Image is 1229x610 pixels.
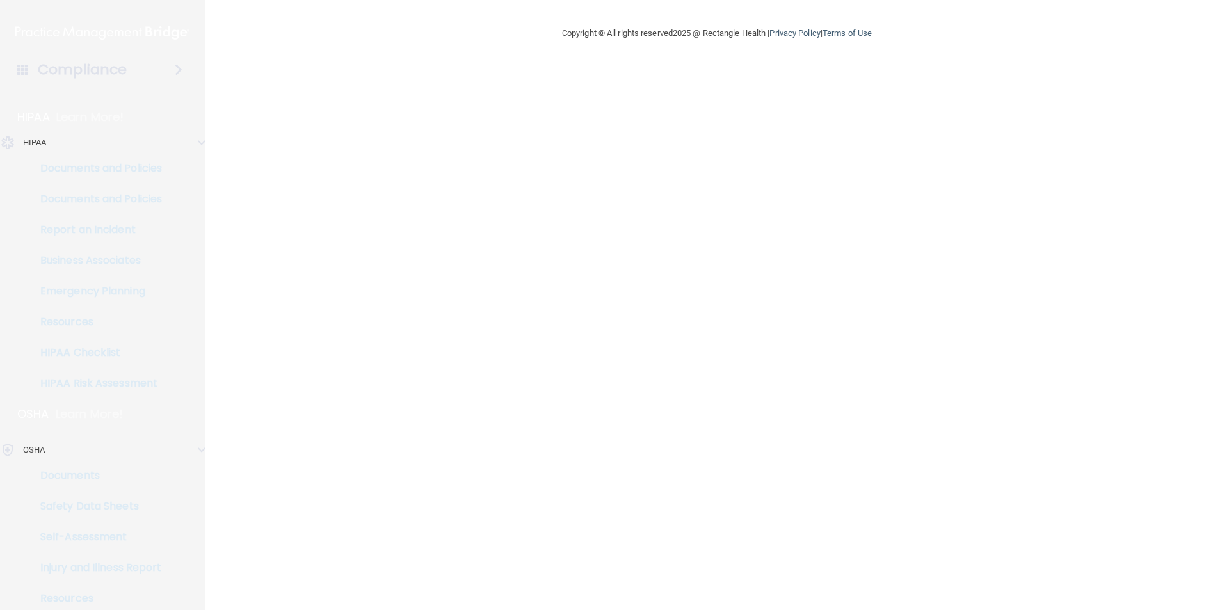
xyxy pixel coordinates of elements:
[17,109,50,125] p: HIPAA
[8,469,183,482] p: Documents
[483,13,951,54] div: Copyright © All rights reserved 2025 @ Rectangle Health | |
[15,20,189,45] img: PMB logo
[8,223,183,236] p: Report an Incident
[8,377,183,390] p: HIPAA Risk Assessment
[8,500,183,513] p: Safety Data Sheets
[17,406,49,422] p: OSHA
[8,254,183,267] p: Business Associates
[8,162,183,175] p: Documents and Policies
[8,285,183,298] p: Emergency Planning
[8,592,183,605] p: Resources
[56,406,124,422] p: Learn More!
[38,61,127,79] h4: Compliance
[769,28,820,38] a: Privacy Policy
[8,316,183,328] p: Resources
[23,135,47,150] p: HIPAA
[8,531,183,543] p: Self-Assessment
[8,561,183,574] p: Injury and Illness Report
[8,346,183,359] p: HIPAA Checklist
[56,109,124,125] p: Learn More!
[8,193,183,205] p: Documents and Policies
[23,442,45,458] p: OSHA
[823,28,872,38] a: Terms of Use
